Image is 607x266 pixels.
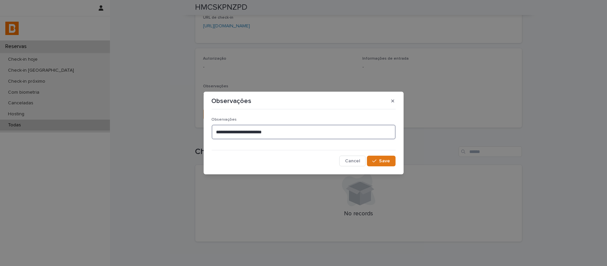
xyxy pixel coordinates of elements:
button: Save [367,156,395,166]
span: Save [379,159,390,163]
p: Observações [212,97,252,105]
button: Cancel [339,156,366,166]
span: Observações [212,118,237,122]
span: Cancel [345,159,360,163]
